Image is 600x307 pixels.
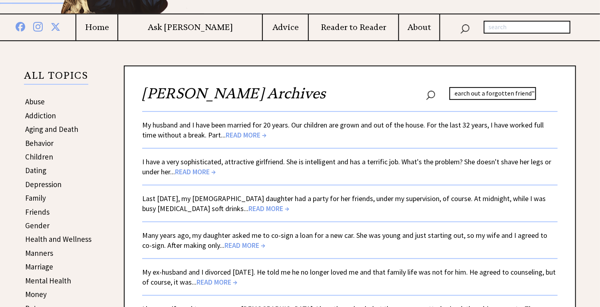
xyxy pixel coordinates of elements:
[399,22,439,32] a: About
[25,124,78,134] a: Aging and Death
[25,234,91,244] a: Health and Wellness
[226,130,266,140] span: READ MORE →
[33,20,43,32] img: instagram%20blue.png
[16,20,25,32] img: facebook%20blue.png
[25,248,53,258] a: Manners
[484,21,570,34] input: search
[142,231,547,250] a: Many years ago, my daughter asked me to co-sign a loan for a new car. She was young and just star...
[142,84,558,111] h2: [PERSON_NAME] Archives
[25,289,47,299] a: Money
[25,138,54,148] a: Behavior
[25,193,46,203] a: Family
[248,204,289,213] span: READ MORE →
[24,71,88,85] p: ALL TOPICS
[25,152,53,161] a: Children
[263,22,308,32] a: Advice
[25,179,62,189] a: Depression
[25,207,50,217] a: Friends
[142,157,551,176] a: I have a very sophisticated, attractive girlfriend. She is intelligent and has a terrific job. Wh...
[25,97,45,106] a: Abuse
[142,194,546,213] a: Last [DATE], my [DEMOGRAPHIC_DATA] daughter had a party for her friends, under my supervision, of...
[142,267,556,287] a: My ex-husband and I divorced [DATE]. He told me he no longer loved me and that family life was no...
[142,120,544,140] a: My husband and I have been married for 20 years. Our children are grown and out of the house. For...
[76,22,117,32] a: Home
[25,276,71,285] a: Mental Health
[426,89,435,100] img: search_nav.png
[25,221,50,230] a: Gender
[449,87,536,100] input: search
[25,262,53,271] a: Marriage
[175,167,216,176] span: READ MORE →
[197,277,237,287] span: READ MORE →
[225,241,265,250] span: READ MORE →
[25,111,56,120] a: Addiction
[25,165,46,175] a: Dating
[309,22,398,32] a: Reader to Reader
[51,21,60,32] img: x%20blue.png
[118,22,262,32] a: Ask [PERSON_NAME]
[460,22,470,34] img: search_nav.png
